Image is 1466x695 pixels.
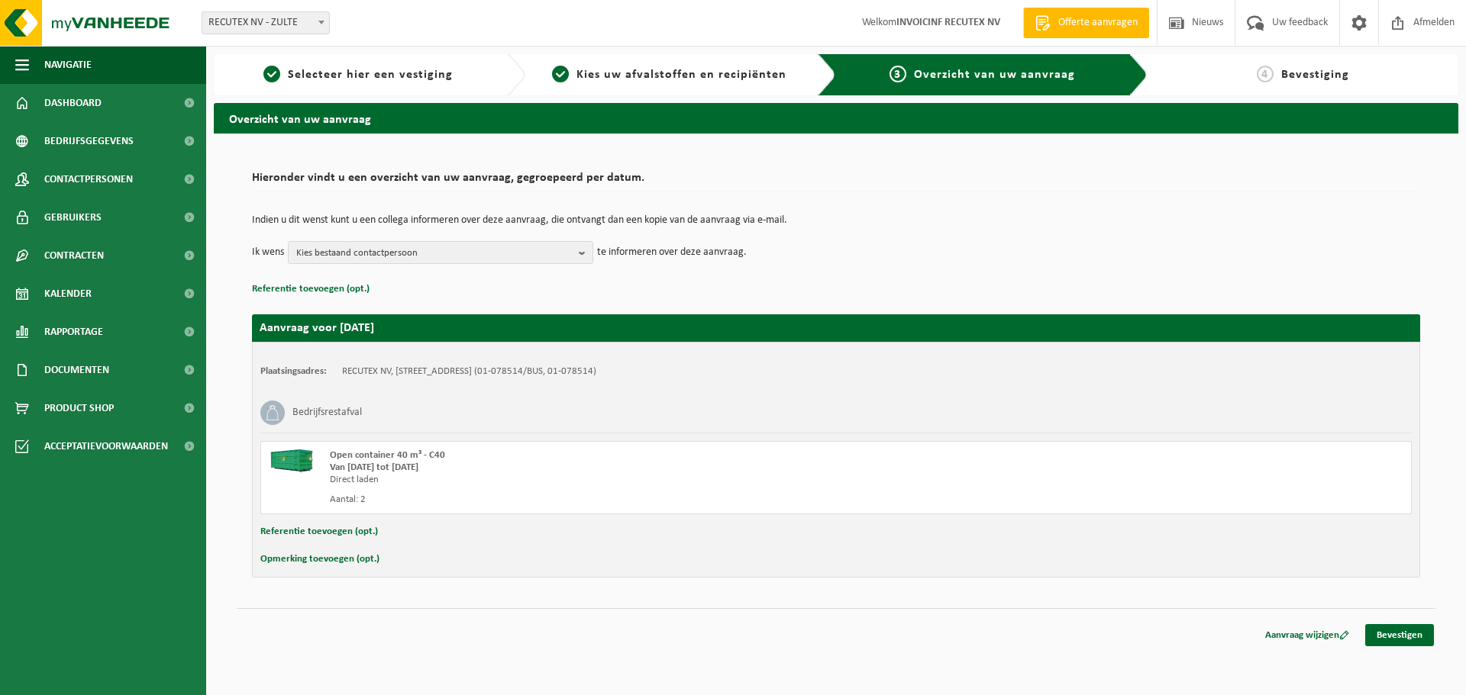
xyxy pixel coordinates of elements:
[44,313,103,351] span: Rapportage
[288,241,593,264] button: Kies bestaand contactpersoon
[44,427,168,465] span: Acceptatievoorwaarden
[890,66,906,82] span: 3
[533,66,806,84] a: 2Kies uw afvalstoffen en recipiënten
[1054,15,1141,31] span: Offerte aanvragen
[914,69,1075,81] span: Overzicht van uw aanvraag
[44,84,102,122] span: Dashboard
[552,66,569,82] span: 2
[44,46,92,84] span: Navigatie
[1257,66,1274,82] span: 4
[330,462,418,472] strong: Van [DATE] tot [DATE]
[202,12,329,34] span: RECUTEX NV - ZULTE
[252,172,1420,192] h2: Hieronder vindt u een overzicht van uw aanvraag, gegroepeerd per datum.
[44,389,114,427] span: Product Shop
[1023,8,1149,38] a: Offerte aanvragen
[1254,624,1361,646] a: Aanvraag wijzigen
[288,69,453,81] span: Selecteer hier een vestiging
[202,11,330,34] span: RECUTEX NV - ZULTE
[330,474,897,486] div: Direct laden
[342,365,596,378] td: RECUTEX NV, [STREET_ADDRESS] (01-078514/BUS, 01-078514)
[44,236,104,275] span: Contracten
[896,17,1000,28] strong: INVOICINF RECUTEX NV
[597,241,747,264] p: te informeren over deze aanvraag.
[214,103,1458,133] h2: Overzicht van uw aanvraag
[330,450,445,460] span: Open container 40 m³ - C40
[330,494,897,506] div: Aantal: 2
[221,66,495,84] a: 1Selecteer hier een vestiging
[44,160,133,198] span: Contactpersonen
[263,66,280,82] span: 1
[260,322,374,334] strong: Aanvraag voor [DATE]
[252,279,370,299] button: Referentie toevoegen (opt.)
[1365,624,1434,646] a: Bevestigen
[260,549,379,569] button: Opmerking toevoegen (opt.)
[292,401,362,425] h3: Bedrijfsrestafval
[44,122,134,160] span: Bedrijfsgegevens
[260,522,378,542] button: Referentie toevoegen (opt.)
[260,366,327,376] strong: Plaatsingsadres:
[1281,69,1349,81] span: Bevestiging
[44,351,109,389] span: Documenten
[44,198,102,236] span: Gebruikers
[296,242,573,265] span: Kies bestaand contactpersoon
[252,215,1420,226] p: Indien u dit wenst kunt u een collega informeren over deze aanvraag, die ontvangt dan een kopie v...
[576,69,786,81] span: Kies uw afvalstoffen en recipiënten
[269,449,315,472] img: HK-XC-40-GN-00.png
[252,241,284,264] p: Ik wens
[44,275,92,313] span: Kalender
